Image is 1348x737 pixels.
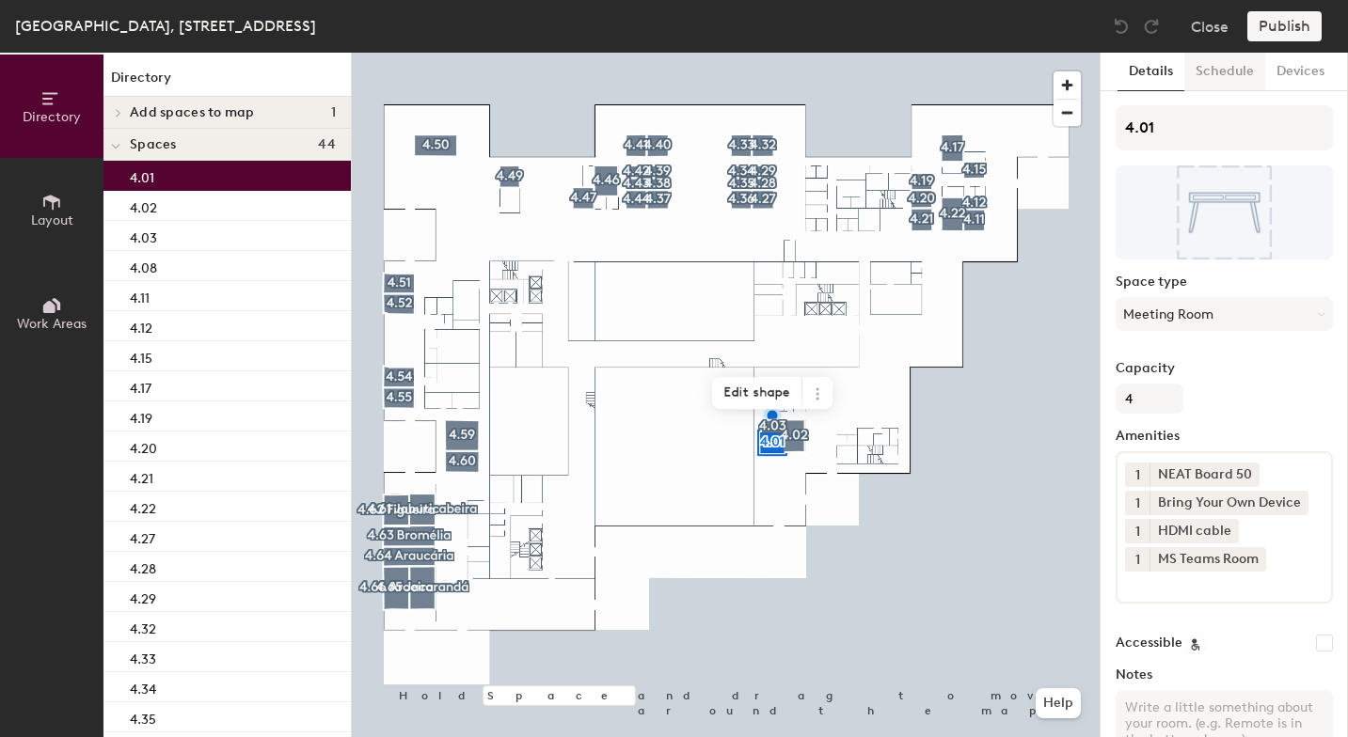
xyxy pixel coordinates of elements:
[1116,361,1333,376] label: Capacity
[130,586,156,607] p: 4.29
[1150,547,1266,572] div: MS Teams Room
[130,676,156,698] p: 4.34
[130,165,154,186] p: 4.01
[1116,274,1333,290] label: Space type
[130,315,152,337] p: 4.12
[130,556,156,577] p: 4.28
[130,195,157,216] p: 4.02
[1135,550,1140,570] span: 1
[130,706,156,728] p: 4.35
[331,105,336,120] span: 1
[1150,519,1239,543] div: HDMI cable
[1125,519,1150,543] button: 1
[130,495,156,517] p: 4.22
[17,316,87,332] span: Work Areas
[130,375,151,397] p: 4.17
[130,255,157,276] p: 4.08
[1150,491,1308,515] div: Bring Your Own Device
[1125,547,1150,572] button: 1
[1112,17,1131,36] img: Undo
[1265,53,1336,91] button: Devices
[130,285,150,306] p: 4.11
[1125,463,1150,487] button: 1
[23,109,81,125] span: Directory
[103,68,351,97] h1: Directory
[1116,635,1182,651] label: Accessible
[1150,463,1260,487] div: NEAT Board 50
[130,137,177,152] span: Spaces
[1142,17,1161,36] img: Redo
[130,465,153,487] p: 4.21
[1116,667,1333,682] label: Notes
[130,345,152,367] p: 4.15
[1125,491,1150,515] button: 1
[130,405,152,427] p: 4.19
[1191,11,1229,41] button: Close
[1116,165,1333,259] img: The space named 4.01
[130,105,255,120] span: Add spaces to map
[1135,465,1140,485] span: 1
[1135,494,1140,513] span: 1
[1118,53,1184,91] button: Details
[130,616,156,637] p: 4.32
[15,14,316,38] div: [GEOGRAPHIC_DATA], [STREET_ADDRESS]
[31,212,73,228] span: Layout
[130,225,157,246] p: 4.03
[1184,53,1265,91] button: Schedule
[712,377,802,409] span: Edit shape
[1116,429,1333,444] label: Amenities
[1116,297,1333,331] button: Meeting Room
[130,646,156,667] p: 4.33
[318,137,336,152] span: 44
[1135,522,1140,541] span: 1
[1036,688,1081,718] button: Help
[130,435,157,457] p: 4.20
[130,525,155,547] p: 4.27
